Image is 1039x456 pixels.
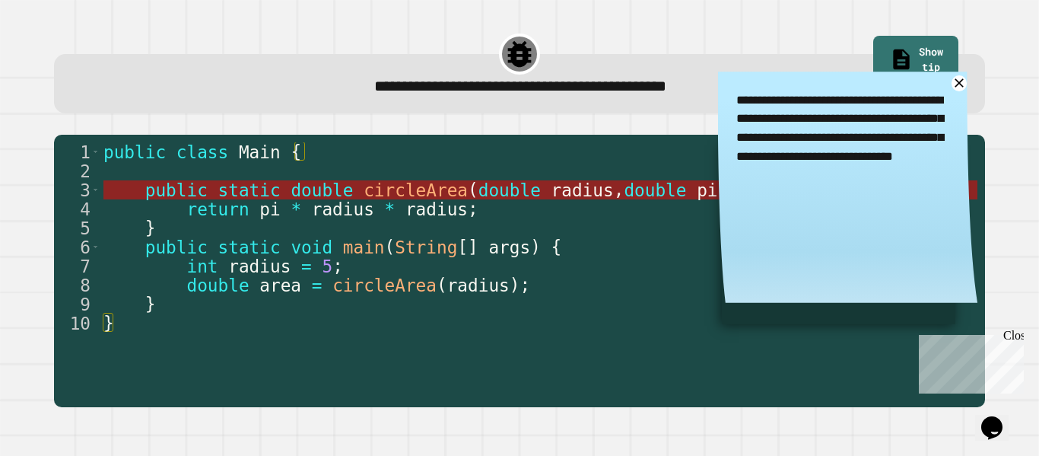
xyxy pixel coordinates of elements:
div: 2 [54,161,100,180]
span: public [103,142,166,162]
div: 5 [54,218,100,238]
span: class [176,142,228,162]
a: Show tip [873,36,958,87]
span: Toggle code folding, rows 1 through 10 [91,142,100,161]
span: static [218,238,281,257]
span: public [145,238,208,257]
span: main [343,238,385,257]
span: = [301,257,312,276]
span: Toggle code folding, rows 6 through 9 [91,238,100,257]
span: circleArea [364,180,468,200]
span: String [395,238,457,257]
span: return [186,199,249,219]
span: radius [551,180,614,200]
div: Chat with us now!Close [6,6,105,97]
span: Main [239,142,281,162]
div: 10 [54,314,100,333]
span: radius [405,199,468,219]
span: void [291,238,332,257]
div: 9 [54,295,100,314]
iframe: chat widget [975,395,1024,441]
span: radius [228,257,291,276]
span: double [624,180,686,200]
span: pi [697,180,717,200]
div: 3 [54,180,100,199]
span: radius [447,276,510,295]
span: = [312,276,323,295]
div: 4 [54,199,100,218]
div: 6 [54,238,100,257]
span: int [186,257,218,276]
div: 1 [54,142,100,161]
span: circleArea [332,276,437,295]
span: pi [259,199,280,219]
span: double [186,276,249,295]
span: area [259,276,301,295]
iframe: chat widget [913,329,1024,394]
span: Toggle code folding, rows 3 through 5 [91,180,100,199]
span: radius [312,199,374,219]
span: static [218,180,281,200]
div: 7 [54,257,100,276]
div: 8 [54,276,100,295]
span: public [145,180,208,200]
span: double [291,180,353,200]
span: args [488,238,530,257]
span: double [478,180,541,200]
span: 5 [322,257,332,276]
